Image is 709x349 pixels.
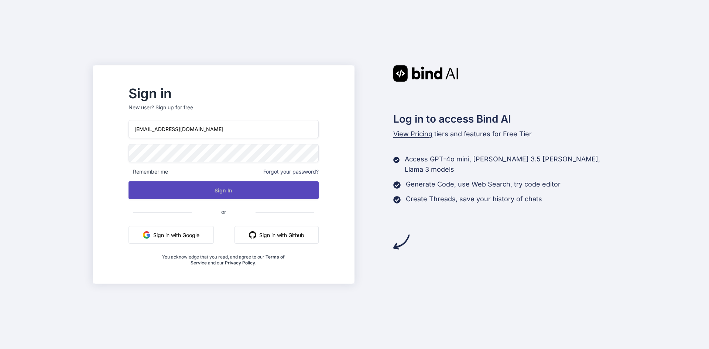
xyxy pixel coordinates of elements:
p: Generate Code, use Web Search, try code editor [406,179,561,189]
h2: Sign in [129,88,319,99]
div: Sign up for free [155,104,193,111]
img: arrow [393,234,410,250]
span: View Pricing [393,130,432,138]
button: Sign In [129,181,319,199]
a: Privacy Policy. [225,260,257,266]
img: google [143,231,150,239]
a: Terms of Service [191,254,285,266]
img: Bind AI logo [393,65,458,82]
input: Login or Email [129,120,319,138]
p: Access GPT-4o mini, [PERSON_NAME] 3.5 [PERSON_NAME], Llama 3 models [405,154,616,175]
img: github [249,231,256,239]
p: Create Threads, save your history of chats [406,194,542,204]
span: Remember me [129,168,168,175]
p: New user? [129,104,319,120]
h2: Log in to access Bind AI [393,111,616,127]
span: Forgot your password? [263,168,319,175]
p: tiers and features for Free Tier [393,129,616,139]
span: or [192,203,256,221]
button: Sign in with Google [129,226,214,244]
button: Sign in with Github [234,226,319,244]
div: You acknowledge that you read, and agree to our and our [160,250,287,266]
